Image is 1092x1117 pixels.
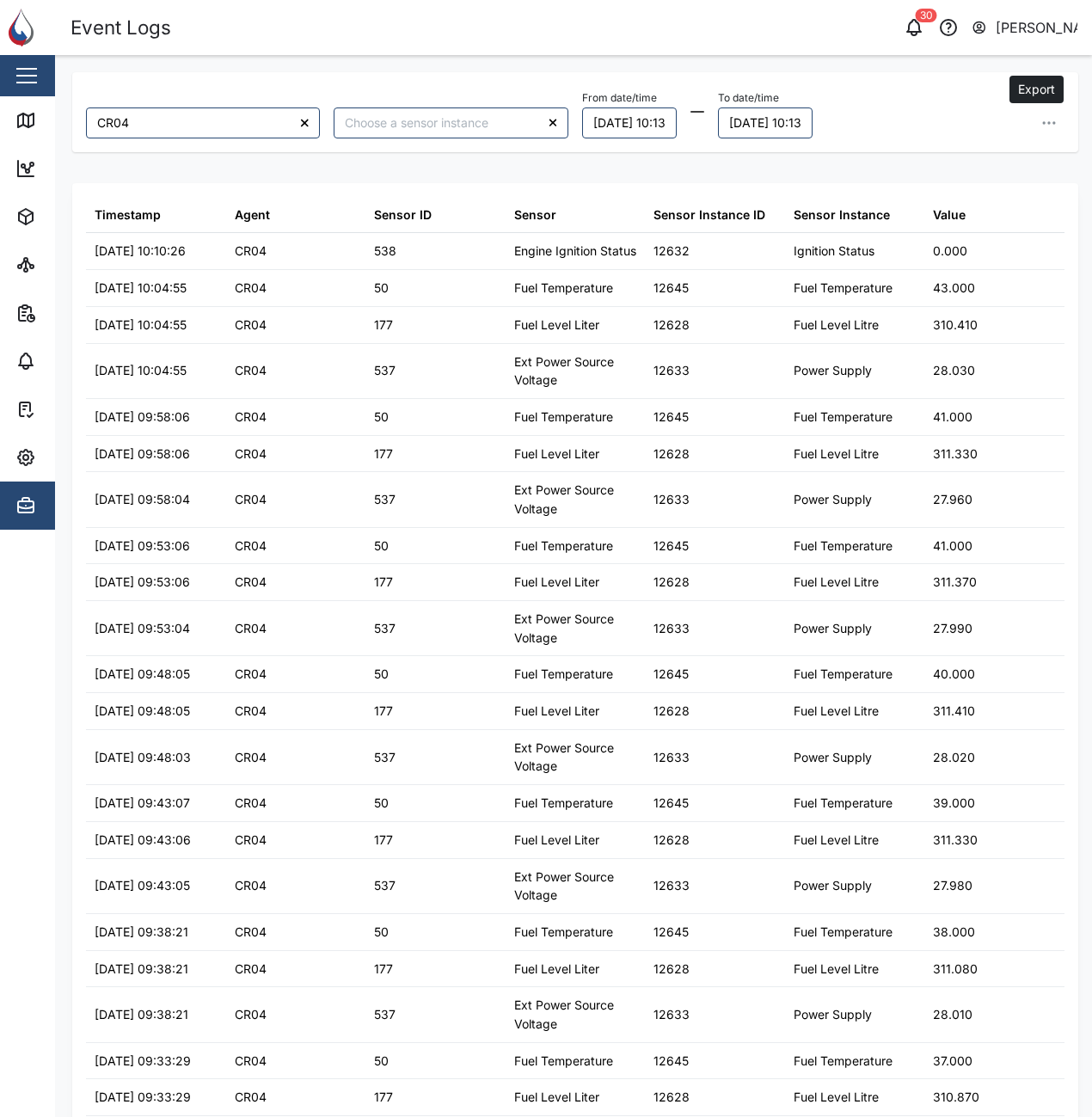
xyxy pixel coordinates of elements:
div: [DATE] 09:53:04 [95,619,190,638]
div: 28.020 [933,748,975,767]
div: 12645 [653,1052,689,1071]
div: 12645 [653,794,689,813]
div: 12633 [653,490,690,509]
div: CR04 [235,537,267,555]
div: [PERSON_NAME] [996,17,1078,39]
div: CR04 [235,408,267,427]
div: 177 [374,445,393,463]
div: [DATE] 10:10:26 [95,242,186,261]
div: Sensor [514,206,556,224]
div: 0.000 [933,242,967,261]
div: Ext Power Source Voltage [514,739,637,776]
div: Timestamp [95,206,161,224]
div: CR04 [235,573,267,592]
div: 12645 [653,923,689,942]
button: [PERSON_NAME] [971,15,1078,40]
div: 12628 [653,445,690,463]
div: [DATE] 10:04:55 [95,361,187,380]
div: CR04 [235,794,267,813]
div: 12633 [653,748,690,767]
div: 177 [374,702,393,721]
div: 38.000 [933,923,975,942]
div: Fuel Level Liter [514,831,599,850]
div: Ext Power Source Voltage [514,868,637,905]
div: 177 [374,316,393,334]
div: Tasks [45,400,92,419]
div: 12633 [653,876,690,895]
input: Choose an agent [86,107,320,138]
div: Fuel Temperature [794,665,893,684]
div: Event Logs [71,13,171,43]
div: [DATE] 09:48:05 [95,665,190,684]
div: Map [45,111,83,130]
div: Fuel Level Litre [794,702,879,721]
div: [DATE] 09:53:06 [95,573,190,592]
div: Power Supply [794,490,872,509]
div: Fuel Level Litre [794,960,879,979]
div: [DATE] 09:43:06 [95,831,191,850]
div: CR04 [235,831,267,850]
div: Ignition Status [794,242,874,261]
div: 27.960 [933,490,972,509]
div: 41.000 [933,408,972,427]
div: 12628 [653,702,690,721]
div: Power Supply [794,619,872,638]
div: CR04 [235,1088,267,1107]
div: 27.990 [933,619,972,638]
div: 50 [374,279,389,298]
div: 537 [374,361,396,380]
div: 177 [374,1088,393,1107]
div: 12633 [653,619,690,638]
div: Fuel Temperature [514,794,613,813]
div: 12645 [653,537,689,555]
div: [DATE] 09:58:06 [95,445,190,463]
div: 311.330 [933,445,978,463]
div: 12628 [653,573,690,592]
div: 50 [374,408,389,427]
div: 41.000 [933,537,972,555]
div: 12633 [653,1005,690,1024]
div: 310.410 [933,316,978,334]
div: Fuel Temperature [794,1052,893,1071]
div: [DATE] 09:48:05 [95,702,190,721]
div: 537 [374,748,396,767]
div: 12632 [653,242,690,261]
div: Fuel Level Litre [794,573,879,592]
div: Fuel Level Liter [514,702,599,721]
div: [DATE] 09:58:04 [95,490,190,509]
label: To date/time [718,92,779,104]
div: 40.000 [933,665,975,684]
div: Fuel Level Litre [794,1088,879,1107]
div: 12628 [653,831,690,850]
div: [DATE] 09:33:29 [95,1088,191,1107]
div: Assets [45,207,98,226]
div: 12633 [653,361,690,380]
div: Fuel Temperature [514,279,613,298]
div: Fuel Temperature [514,1052,613,1071]
div: Ext Power Source Voltage [514,996,637,1033]
div: [DATE] 09:53:06 [95,537,190,555]
div: Agent [235,206,270,224]
div: CR04 [235,445,267,463]
div: Fuel Level Liter [514,573,599,592]
div: Dashboard [45,159,122,178]
div: 12645 [653,279,689,298]
div: 310.870 [933,1088,979,1107]
div: CR04 [235,702,267,721]
div: Fuel Temperature [794,794,893,813]
div: CR04 [235,960,267,979]
div: Power Supply [794,1005,872,1024]
div: 177 [374,960,393,979]
div: 30 [916,9,937,22]
div: Fuel Temperature [794,408,893,427]
div: Power Supply [794,876,872,895]
div: Ext Power Source Voltage [514,610,637,647]
div: 50 [374,537,389,555]
input: Choose a sensor instance [334,107,567,138]
div: [DATE] 09:43:07 [95,794,190,813]
div: CR04 [235,242,267,261]
div: 12628 [653,960,690,979]
div: CR04 [235,619,267,638]
div: 537 [374,490,396,509]
label: From date/time [582,92,657,104]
